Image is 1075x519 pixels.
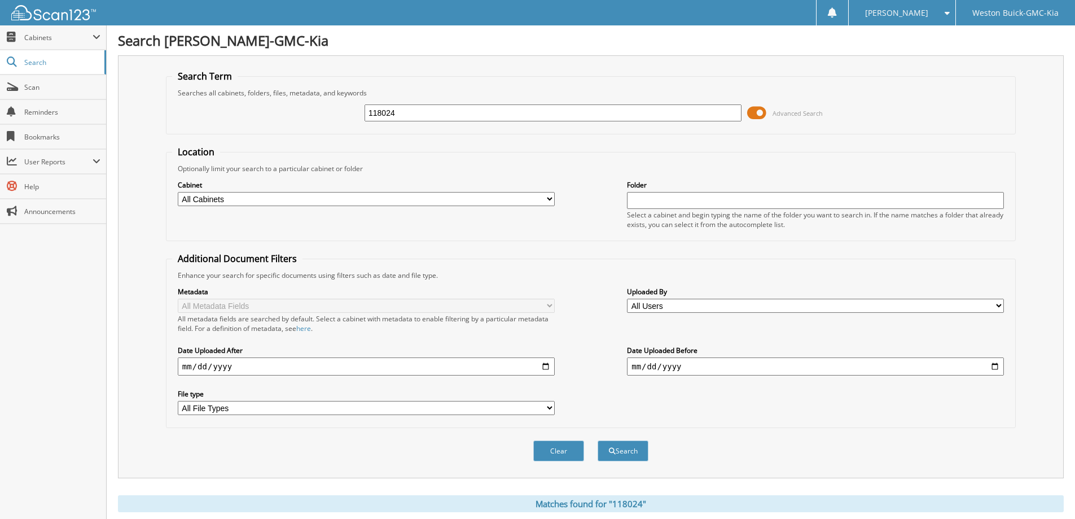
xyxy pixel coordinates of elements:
[24,82,100,92] span: Scan
[178,389,555,399] label: File type
[172,146,220,158] legend: Location
[627,210,1004,229] div: Select a cabinet and begin typing the name of the folder you want to search in. If the name match...
[24,132,100,142] span: Bookmarks
[533,441,584,461] button: Clear
[118,31,1064,50] h1: Search [PERSON_NAME]-GMC-Kia
[24,157,93,167] span: User Reports
[972,10,1059,16] span: Weston Buick-GMC-Kia
[865,10,928,16] span: [PERSON_NAME]
[11,5,96,20] img: scan123-logo-white.svg
[24,58,99,67] span: Search
[24,207,100,216] span: Announcements
[627,180,1004,190] label: Folder
[172,70,238,82] legend: Search Term
[773,109,823,117] span: Advanced Search
[627,357,1004,376] input: end
[627,346,1004,355] label: Date Uploaded Before
[178,346,555,355] label: Date Uploaded After
[172,88,1010,98] div: Searches all cabinets, folders, files, metadata, and keywords
[172,271,1010,280] div: Enhance your search for specific documents using filters such as date and file type.
[24,33,93,42] span: Cabinets
[296,324,311,333] a: here
[178,357,555,376] input: start
[24,107,100,117] span: Reminders
[178,314,555,333] div: All metadata fields are searched by default. Select a cabinet with metadata to enable filtering b...
[24,182,100,191] span: Help
[118,495,1064,512] div: Matches found for "118024"
[172,164,1010,173] div: Optionally limit your search to a particular cabinet or folder
[627,287,1004,296] label: Uploaded By
[1019,465,1075,519] iframe: Chat Widget
[178,287,555,296] label: Metadata
[172,252,302,265] legend: Additional Document Filters
[178,180,555,190] label: Cabinet
[598,441,648,461] button: Search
